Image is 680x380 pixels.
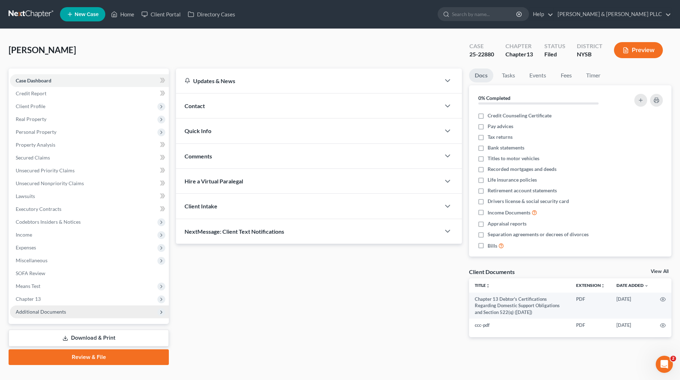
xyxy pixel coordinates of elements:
strong: 0% Completed [478,95,510,101]
a: Executory Contracts [10,203,169,216]
span: Life insurance policies [488,176,537,183]
div: Case [469,42,494,50]
div: Client Documents [469,268,515,275]
span: Client Intake [185,203,217,209]
span: Secured Claims [16,154,50,161]
span: Expenses [16,244,36,250]
input: Search by name... [452,7,517,21]
span: Lawsuits [16,193,35,199]
span: Comments [185,153,212,159]
span: Credit Report [16,90,46,96]
a: Titleunfold_more [475,283,490,288]
span: NextMessage: Client Text Notifications [185,228,284,235]
td: [DATE] [611,293,654,319]
a: View All [651,269,669,274]
span: 13 [527,51,533,57]
a: Secured Claims [10,151,169,164]
a: Fees [555,69,578,82]
span: [PERSON_NAME] [9,45,76,55]
a: Date Added expand_more [616,283,649,288]
div: Filed [544,50,565,59]
iframe: Intercom live chat [656,356,673,373]
i: unfold_more [486,284,490,288]
span: Contact [185,102,205,109]
td: Chapter 13 Debtor's Certifications Regarding Domestic Support Obligations and Section 522(q) ([DA... [469,293,570,319]
span: Client Profile [16,103,45,109]
span: Pay advices [488,123,513,130]
a: Unsecured Nonpriority Claims [10,177,169,190]
span: Retirement account statements [488,187,557,194]
a: Timer [580,69,606,82]
span: Separation agreements or decrees of divorces [488,231,589,238]
td: [DATE] [611,319,654,331]
td: ccc-pdf [469,319,570,331]
div: 25-22880 [469,50,494,59]
span: Codebtors Insiders & Notices [16,219,81,225]
span: New Case [75,12,99,17]
i: unfold_more [601,284,605,288]
div: Updates & News [185,77,432,85]
button: Preview [614,42,663,58]
a: Lawsuits [10,190,169,203]
a: Events [524,69,552,82]
span: SOFA Review [16,270,45,276]
a: Unsecured Priority Claims [10,164,169,177]
span: Means Test [16,283,40,289]
a: Download & Print [9,330,169,346]
a: Help [529,8,553,21]
span: 2 [670,356,676,361]
span: Hire a Virtual Paralegal [185,178,243,184]
div: Chapter [505,42,533,50]
a: Property Analysis [10,138,169,151]
span: Titles to motor vehicles [488,155,539,162]
span: Chapter 13 [16,296,41,302]
a: [PERSON_NAME] & [PERSON_NAME] PLLC [554,8,671,21]
a: Docs [469,69,493,82]
div: NYSB [577,50,603,59]
td: PDF [570,293,611,319]
span: Personal Property [16,129,56,135]
a: Review & File [9,349,169,365]
a: Extensionunfold_more [576,283,605,288]
a: Tasks [496,69,521,82]
span: Tax returns [488,133,513,141]
span: Recorded mortgages and deeds [488,166,556,173]
div: District [577,42,603,50]
span: Additional Documents [16,309,66,315]
a: Case Dashboard [10,74,169,87]
span: Income Documents [488,209,530,216]
span: Unsecured Priority Claims [16,167,75,173]
span: Real Property [16,116,46,122]
a: Credit Report [10,87,169,100]
span: Miscellaneous [16,257,47,263]
span: Case Dashboard [16,77,51,83]
a: Home [107,8,138,21]
span: Drivers license & social security card [488,198,569,205]
span: Unsecured Nonpriority Claims [16,180,84,186]
div: Chapter [505,50,533,59]
i: expand_more [644,284,649,288]
span: Income [16,232,32,238]
span: Executory Contracts [16,206,61,212]
a: Client Portal [138,8,184,21]
span: Appraisal reports [488,220,527,227]
a: SOFA Review [10,267,169,280]
div: Status [544,42,565,50]
span: Bank statements [488,144,524,151]
td: PDF [570,319,611,331]
span: Property Analysis [16,142,55,148]
span: Bills [488,242,497,249]
span: Quick Info [185,127,211,134]
a: Directory Cases [184,8,239,21]
span: Credit Counseling Certificate [488,112,551,119]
